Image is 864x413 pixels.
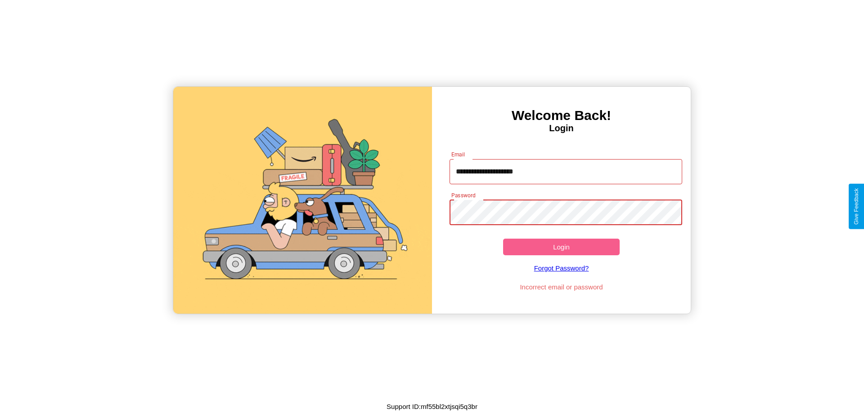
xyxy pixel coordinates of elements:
[445,281,678,293] p: Incorrect email or password
[853,188,859,225] div: Give Feedback
[173,87,432,314] img: gif
[451,191,475,199] label: Password
[432,123,691,133] h4: Login
[503,239,620,255] button: Login
[451,151,465,158] label: Email
[387,400,477,413] p: Support ID: mf55bl2xtjsqi5q3br
[432,108,691,123] h3: Welcome Back!
[445,255,678,281] a: Forgot Password?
